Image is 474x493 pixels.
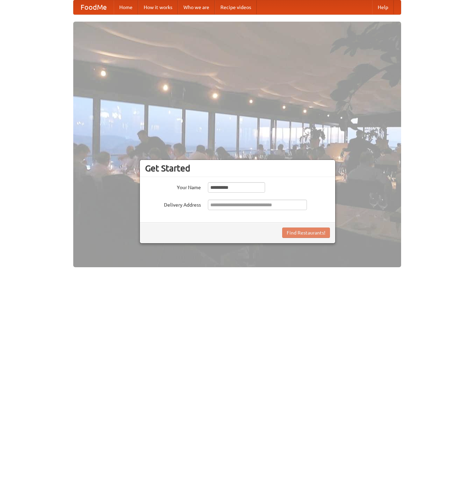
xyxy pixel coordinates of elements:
[372,0,394,14] a: Help
[282,228,330,238] button: Find Restaurants!
[145,200,201,208] label: Delivery Address
[178,0,215,14] a: Who we are
[145,182,201,191] label: Your Name
[74,0,114,14] a: FoodMe
[114,0,138,14] a: Home
[145,163,330,174] h3: Get Started
[138,0,178,14] a: How it works
[215,0,257,14] a: Recipe videos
